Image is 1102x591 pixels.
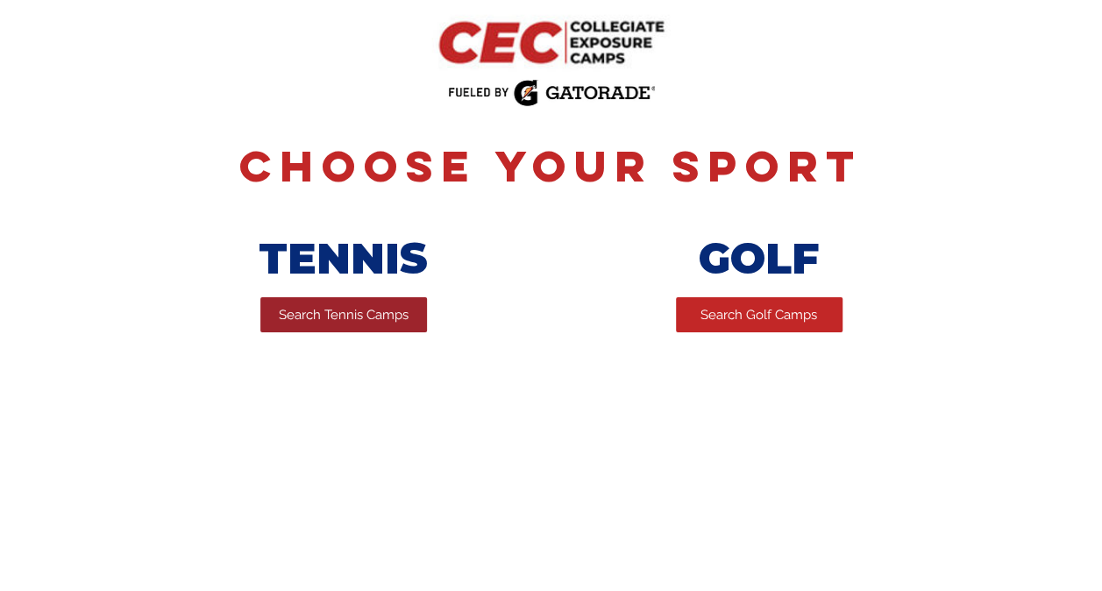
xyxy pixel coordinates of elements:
span: Choose Your Sport [239,139,863,193]
a: Search Tennis Camps [260,297,427,332]
img: Fueled by Gatorade.png [447,79,655,107]
img: CEC Logo Primary.png [416,7,686,78]
span: TENNIS [259,233,428,284]
span: GOLF [699,233,819,284]
span: Search Golf Camps [700,306,817,324]
span: Search Tennis Camps [279,306,409,324]
a: Search Golf Camps [676,297,842,332]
